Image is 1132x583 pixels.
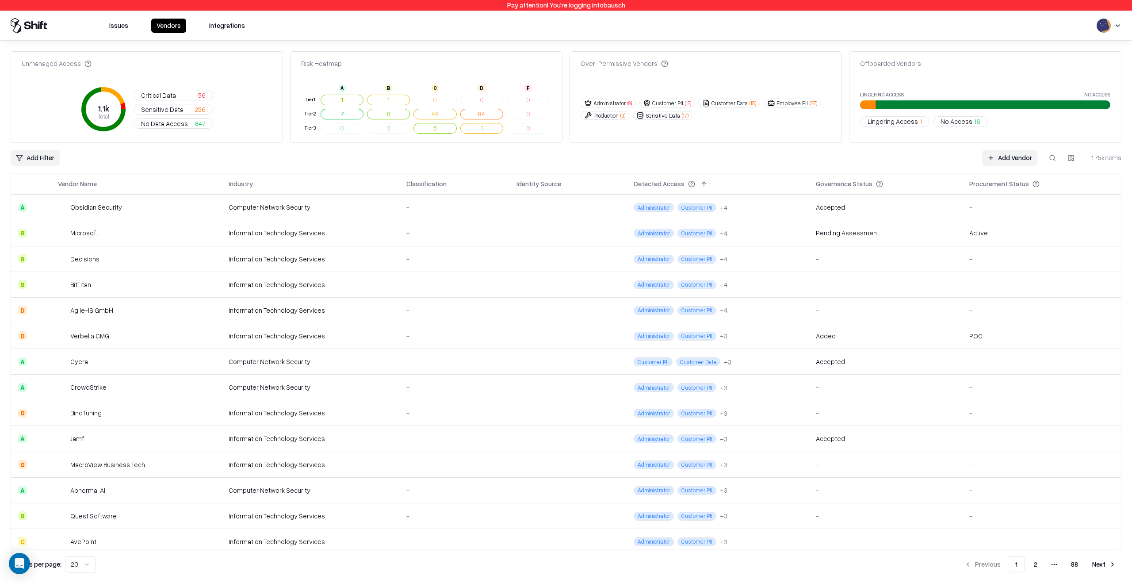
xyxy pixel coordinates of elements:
span: Customer PII [677,229,716,238]
div: BindTuning [70,408,102,418]
span: Customer PII [677,255,716,264]
img: Abnormal AI [58,486,67,495]
div: Computer Network Security [229,486,392,495]
button: Administrator(9) [581,99,636,107]
span: 1 [920,117,922,126]
span: Administrator [634,203,674,212]
button: 88 [1064,556,1085,572]
div: Tier 2 [303,110,317,118]
button: +3 [720,460,727,469]
button: 1 [321,95,363,105]
div: AvePoint [70,537,96,546]
div: Decisions [70,254,99,264]
div: D [478,84,485,92]
div: B [18,229,27,238]
td: Active [962,220,1121,246]
span: ( 3 ) [620,112,625,119]
div: Open Intercom Messenger [9,553,30,574]
span: 56 [198,91,206,100]
img: Verbella CMG [58,331,67,340]
button: 1 [460,123,503,134]
span: Administrator [634,537,674,546]
div: - [406,280,502,289]
div: Identity Source [516,179,561,188]
div: - [816,511,955,521]
button: 2 [1027,556,1044,572]
div: + 3 [724,357,731,367]
button: Employee PII(27) [764,99,821,107]
button: Customer PII(12) [639,99,695,107]
img: entra.microsoft.com [516,536,525,545]
span: Administrator [634,332,674,341]
img: MacroView Business Technology [58,460,67,469]
div: + 3 [720,331,727,341]
span: Customer PII [677,486,716,495]
div: - [969,306,1114,315]
button: Issues [104,19,134,33]
div: Vendor Name [58,179,97,188]
button: No Data Access847 [134,118,213,129]
div: - [969,280,1114,289]
div: - [406,306,502,315]
button: +3 [720,537,727,546]
div: D [18,460,27,469]
div: Information Technology Services [229,306,392,315]
td: POC [962,323,1121,349]
div: A [339,84,346,92]
div: Verbella CMG [70,331,109,341]
span: 847 [195,119,206,128]
span: Customer PII [677,460,716,469]
div: Procurement Status [969,179,1029,188]
span: Customer PII [677,332,716,341]
div: Computer Network Security [229,357,392,366]
span: Customer PII [634,357,673,366]
span: Administrator [634,434,674,443]
img: entra.microsoft.com [516,227,525,236]
button: Sensitive Data(17) [633,111,692,120]
button: No Access16 [933,116,988,127]
img: Obsidian Security [58,203,67,212]
span: Critical Data [141,91,176,100]
div: Information Technology Services [229,254,392,264]
button: +4 [720,254,727,264]
img: entra.microsoft.com [516,202,525,211]
img: Decisions [58,254,67,263]
div: + 3 [720,460,727,469]
button: Vendors [151,19,186,33]
div: F [524,84,532,92]
div: - [816,306,955,315]
button: 1 [1008,556,1025,572]
div: - [816,383,955,392]
img: entra.microsoft.com [516,433,525,442]
img: entra.microsoft.com [516,407,525,416]
button: +3 [724,357,731,367]
div: Accepted [816,203,845,212]
div: D [18,331,27,340]
span: Customer PII [677,537,716,546]
div: Governance Status [816,179,872,188]
img: entra.microsoft.com [516,510,525,519]
div: + 4 [720,280,727,289]
button: +4 [720,229,727,238]
div: Offboarded Vendors [860,59,921,68]
div: Information Technology Services [229,511,392,521]
div: Quest Software [70,511,117,521]
button: Critical Data56 [134,90,213,100]
div: - [406,383,502,392]
div: - [969,460,1114,469]
img: entra.microsoft.com [516,459,525,468]
span: Customer PII [677,383,716,392]
div: Unmanaged Access [22,59,92,68]
div: Information Technology Services [229,228,392,238]
img: Microsoft [58,229,67,238]
div: - [406,460,502,469]
button: +3 [720,511,727,521]
button: +3 [720,434,727,444]
span: Administrator [634,383,674,392]
div: CrowdStrike [70,383,107,392]
button: +3 [720,331,727,341]
tspan: Total [98,113,109,120]
div: - [406,331,502,341]
span: Administrator [634,229,674,238]
img: Agile-IS GmbH [58,306,67,315]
